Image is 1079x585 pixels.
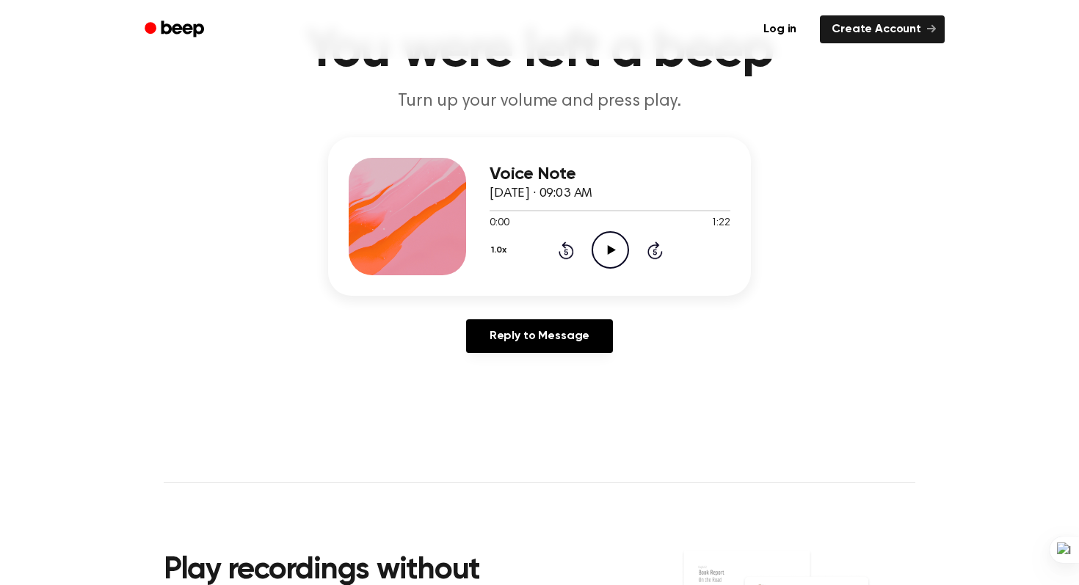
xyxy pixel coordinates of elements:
a: Reply to Message [466,319,613,353]
a: Beep [134,15,217,44]
p: Turn up your volume and press play. [258,90,821,114]
span: 1:22 [711,216,730,231]
a: Log in [749,12,811,46]
h3: Voice Note [490,164,730,184]
span: [DATE] · 09:03 AM [490,187,592,200]
button: 1.0x [490,238,512,263]
a: Create Account [820,15,945,43]
span: 0:00 [490,216,509,231]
